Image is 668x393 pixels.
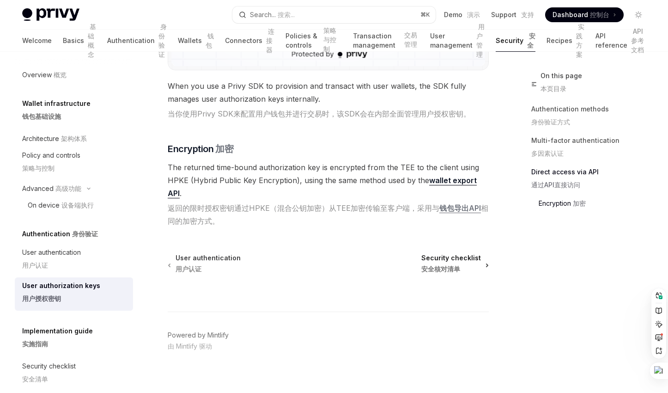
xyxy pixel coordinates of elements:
[176,253,241,277] span: User authentication
[531,133,653,165] a: Multi-factor authentication多因素认证
[22,164,55,172] sider-trans-text: 策略与控制
[22,340,48,348] sider-trans-text: 实施指南
[553,10,609,19] span: Dashboard
[15,244,133,277] a: User authentication用户认证
[444,10,480,19] a: Demo演示
[22,375,48,383] sider-trans-text: 安全清单
[421,265,460,273] sider-trans-text: 安全核对清单
[590,11,609,18] sider-trans-text: 控制台
[168,342,212,350] sider-trans-text: 由 Mintlify 驱动
[545,7,624,22] a: Dashboard控制台
[168,161,489,227] span: The returned time-bound authorization key is encrypted from the TEE to the client using HPKE (Hyb...
[55,184,81,192] sider-trans-text: 高级功能
[595,30,646,52] a: API referenceAPI参考文档
[631,7,646,22] button: Toggle dark mode
[176,265,201,273] sider-trans-text: 用户认证
[531,181,580,189] sider-trans-text: 通过API直接访问
[15,197,133,214] a: On device设备端执行
[496,30,535,52] a: Security安全
[168,109,471,118] sider-trans-text: 当你使用Privy SDK来配置用户钱包并进行交易时，该SDK会在内部全面管理用户授权密钥。
[323,26,336,53] sider-trans-text: 策略与控制
[22,98,91,126] h5: Wallet infrastructure
[168,80,489,120] span: When you use a Privy SDK to provision and transact with user wallets, the SDK fully manages user ...
[15,180,133,197] button: Toggle Advanced section
[491,10,534,19] a: Support支持
[225,30,274,52] a: Connectors连接器
[22,361,76,388] div: Security checklist
[266,27,274,54] sider-trans-text: 连接器
[158,23,167,58] sider-trans-text: 身份验证
[107,30,167,52] a: Authentication身份验证
[178,30,214,52] a: Wallets钱包
[250,9,295,20] div: Search...
[576,23,584,58] sider-trans-text: 实践方案
[15,147,133,180] a: Policy and controls策略与控制
[631,27,644,54] sider-trans-text: API参考文档
[15,358,133,391] a: Security checklist安全清单
[22,325,93,353] h5: Implementation guide
[63,30,96,52] a: Basics基础概念
[215,143,233,154] sider-trans-text: 加密
[15,67,133,83] a: Overview概览
[430,30,485,52] a: User management用户管理
[168,331,229,355] a: Powered by Mintlify由 Mintlify 驱动
[527,32,535,49] sider-trans-text: 安全
[169,253,241,277] a: User authentication用户认证
[22,261,48,269] sider-trans-text: 用户认证
[467,11,480,18] sider-trans-text: 演示
[88,23,96,58] sider-trans-text: 基础概念
[61,135,87,142] sider-trans-text: 架构体系
[531,118,570,126] sider-trans-text: 身份验证方式
[15,277,133,311] a: User authorization keys用户授权密钥
[531,165,653,196] a: Direct access via API通过API直接访问
[353,30,419,52] a: Transaction management交易管理
[547,30,584,52] a: Recipes实践方案
[404,31,417,48] sider-trans-text: 交易管理
[15,130,133,147] a: Architecture架构体系
[531,196,653,211] a: Encryption加密
[421,253,488,277] a: Security checklist安全核对清单
[22,183,81,194] div: Advanced
[521,11,534,18] sider-trans-text: 支持
[22,295,61,302] sider-trans-text: 用户授权密钥
[22,133,87,144] div: Architecture
[22,112,61,120] sider-trans-text: 钱包基础设施
[278,11,295,18] sider-trans-text: 搜索...
[573,199,586,207] sider-trans-text: 加密
[540,70,582,98] span: On this page
[420,11,430,18] span: ⌘ K
[22,150,80,178] div: Policy and controls
[22,228,98,239] h5: Authentication
[22,8,79,21] img: light logo
[22,69,67,80] div: Overview
[54,71,67,79] sider-trans-text: 概览
[72,230,98,238] sider-trans-text: 身份验证
[540,85,566,92] sider-trans-text: 本页目录
[531,102,653,133] a: Authentication methods身份验证方式
[421,253,481,277] span: Security checklist
[22,247,81,275] div: User authentication
[232,6,435,23] button: Open search
[476,23,485,58] sider-trans-text: 用户管理
[168,142,233,155] span: Encryption
[206,32,214,49] sider-trans-text: 钱包
[168,203,488,226] sider-trans-text: 返回的限时授权密钥通过HPKE（混合公钥加密）从TEE加密传输至客户端，采用与 相同的加密方式。
[168,176,477,198] a: wallet export API
[439,203,481,213] a: 钱包导出API
[531,149,564,157] sider-trans-text: 多因素认证
[61,201,94,209] sider-trans-text: 设备端执行
[28,200,94,211] div: On device
[22,30,52,52] a: Welcome
[285,30,342,52] a: Policies & controls策略与控制
[22,280,100,308] div: User authorization keys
